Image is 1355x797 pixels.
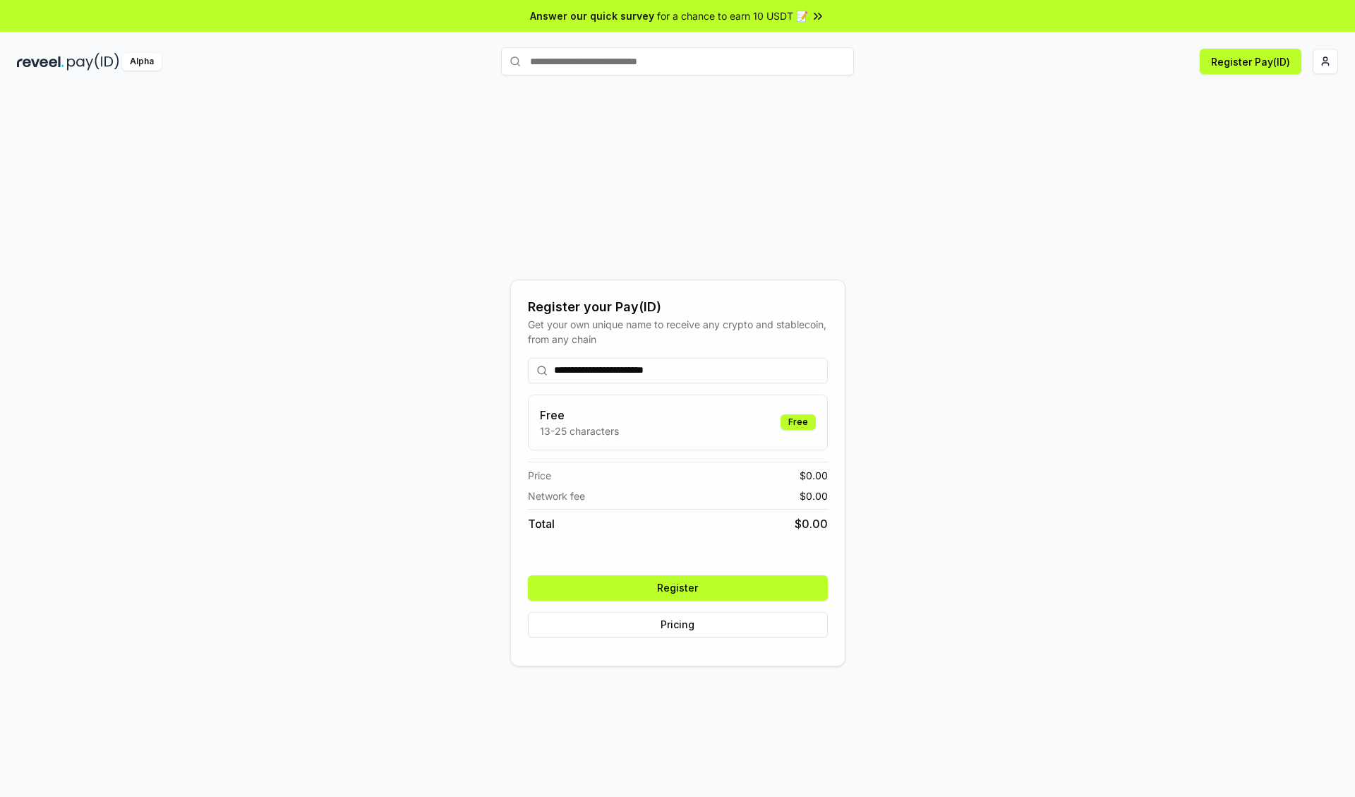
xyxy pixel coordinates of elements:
[528,515,555,532] span: Total
[530,8,654,23] span: Answer our quick survey
[1200,49,1301,74] button: Register Pay(ID)
[795,515,828,532] span: $ 0.00
[122,53,162,71] div: Alpha
[528,575,828,601] button: Register
[528,468,551,483] span: Price
[528,317,828,347] div: Get your own unique name to receive any crypto and stablecoin, from any chain
[540,407,619,424] h3: Free
[67,53,119,71] img: pay_id
[800,468,828,483] span: $ 0.00
[657,8,808,23] span: for a chance to earn 10 USDT 📝
[528,612,828,637] button: Pricing
[528,489,585,503] span: Network fee
[800,489,828,503] span: $ 0.00
[528,297,828,317] div: Register your Pay(ID)
[17,53,64,71] img: reveel_dark
[781,414,816,430] div: Free
[540,424,619,438] p: 13-25 characters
